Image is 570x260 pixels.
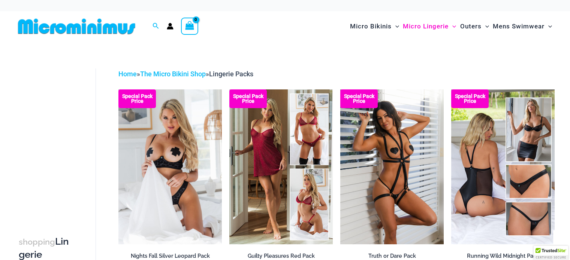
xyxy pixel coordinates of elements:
h2: Guilty Pleasures Red Pack [229,253,333,260]
span: Outers [460,17,482,36]
h2: Truth or Dare Pack [340,253,444,260]
a: Account icon link [167,23,174,30]
span: Micro Bikinis [350,17,392,36]
b: Special Pack Price [118,94,156,104]
img: Guilty Pleasures Red Collection Pack F [229,89,333,244]
a: Home [118,70,137,78]
a: Micro BikinisMenu ToggleMenu Toggle [348,15,401,38]
h2: Nights Fall Silver Leopard Pack [118,253,222,260]
span: Micro Lingerie [403,17,449,36]
a: Truth or Dare Black 1905 Bodysuit 611 Micro 07 Truth or Dare Black 1905 Bodysuit 611 Micro 06Trut... [340,89,444,244]
span: Menu Toggle [449,17,456,36]
b: Special Pack Price [340,94,378,104]
span: Menu Toggle [482,17,489,36]
span: Menu Toggle [392,17,399,36]
span: Mens Swimwear [493,17,545,36]
img: All Styles (1) [451,89,555,244]
b: Special Pack Price [451,94,489,104]
a: The Micro Bikini Shop [140,70,206,78]
a: OutersMenu ToggleMenu Toggle [458,15,491,38]
a: Micro LingerieMenu ToggleMenu Toggle [401,15,458,38]
h2: Running Wild Midnight Pack [451,253,555,260]
nav: Site Navigation [347,14,555,39]
a: View Shopping Cart, empty [181,18,198,35]
span: » » [118,70,253,78]
a: Guilty Pleasures Red Collection Pack F Guilty Pleasures Red Collection Pack BGuilty Pleasures Red... [229,89,333,244]
b: Special Pack Price [229,94,267,104]
span: shopping [19,237,55,247]
iframe: TrustedSite Certified [19,62,86,212]
img: MM SHOP LOGO FLAT [15,18,138,35]
span: Menu Toggle [545,17,552,36]
a: All Styles (1) Running Wild Midnight 1052 Top 6512 Bottom 04Running Wild Midnight 1052 Top 6512 B... [451,89,555,244]
div: TrustedSite Certified [534,246,568,260]
img: Truth or Dare Black 1905 Bodysuit 611 Micro 07 [340,89,444,244]
a: Nights Fall Silver Leopard 1036 Bra 6046 Thong 09v2 Nights Fall Silver Leopard 1036 Bra 6046 Thon... [118,89,222,244]
img: Nights Fall Silver Leopard 1036 Bra 6046 Thong 09v2 [118,89,222,244]
a: Search icon link [153,22,159,31]
a: Mens SwimwearMenu ToggleMenu Toggle [491,15,554,38]
span: Lingerie Packs [209,70,253,78]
